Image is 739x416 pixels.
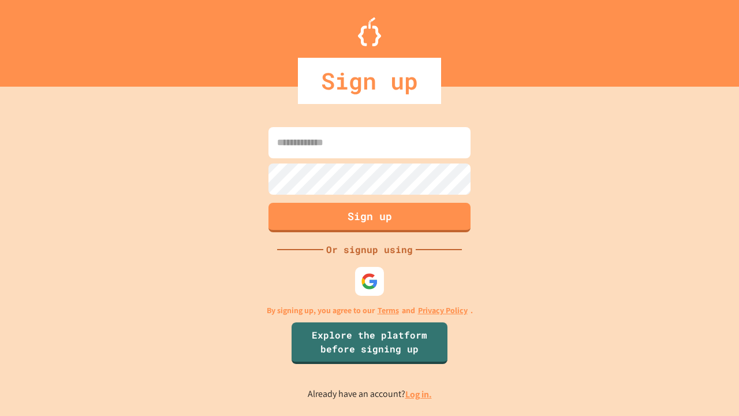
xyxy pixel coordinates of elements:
[378,304,399,317] a: Terms
[418,304,468,317] a: Privacy Policy
[298,58,441,104] div: Sign up
[292,322,447,364] a: Explore the platform before signing up
[308,387,432,402] p: Already have an account?
[358,17,381,46] img: Logo.svg
[405,388,432,400] a: Log in.
[323,243,416,257] div: Or signup using
[268,203,471,232] button: Sign up
[267,304,473,317] p: By signing up, you agree to our and .
[361,273,378,290] img: google-icon.svg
